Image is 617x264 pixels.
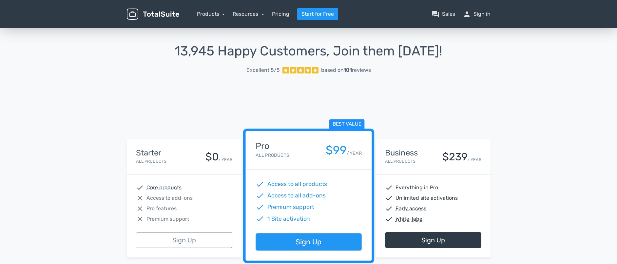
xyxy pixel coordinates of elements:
span: 1 Site activation [267,214,310,223]
abbr: Early access [395,205,426,213]
abbr: Core products [146,184,182,192]
h4: Pro [256,141,289,151]
span: close [136,215,144,223]
span: check [256,180,264,189]
span: Access to all products [267,180,327,189]
a: Start for Free [297,8,338,20]
span: check [385,205,393,213]
small: All Products [136,159,166,164]
span: check [256,203,264,212]
span: Premium support [146,215,189,223]
span: check [256,192,264,200]
div: $239 [442,151,468,163]
h4: Starter [136,149,166,157]
a: Excellent 5/5 based on101reviews [127,64,491,77]
span: Everything in Pro [395,184,438,192]
span: Access to add-ons [146,194,193,202]
img: TotalSuite for WordPress [127,9,179,20]
strong: 101 [344,67,352,73]
a: Sign Up [256,234,361,251]
h4: Business [385,149,418,157]
span: Best value [329,119,364,130]
small: / YEAR [346,150,361,157]
a: personSign in [463,10,491,18]
span: Access to all add-ons [267,192,325,200]
abbr: White-label [395,215,424,223]
span: Pro features [146,205,177,213]
span: close [136,194,144,202]
a: Pricing [272,10,289,18]
span: check [136,184,144,192]
span: question_answer [432,10,439,18]
h1: 13,945 Happy Customers, Join them [DATE]! [127,44,491,58]
div: based on reviews [321,66,371,74]
small: All Products [256,152,289,158]
div: $0 [205,151,219,163]
div: $99 [325,144,346,157]
small: All Products [385,159,415,164]
small: / YEAR [219,156,232,163]
a: Sign Up [136,232,232,248]
a: Products [197,11,225,17]
a: Sign Up [385,232,481,248]
a: question_answerSales [432,10,455,18]
span: Premium support [267,203,314,212]
span: Excellent 5/5 [246,66,280,74]
span: check [385,215,393,223]
span: Unlimited site activations [395,194,458,202]
span: check [385,184,393,192]
span: check [256,214,264,223]
span: close [136,205,144,213]
span: check [385,194,393,202]
small: / YEAR [468,156,481,163]
a: Resources [233,11,264,17]
span: person [463,10,471,18]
